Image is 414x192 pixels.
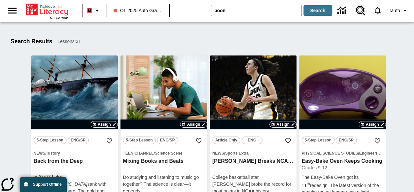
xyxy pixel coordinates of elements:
span: / [154,151,155,156]
h3: Back from the Deep [34,158,115,165]
span: News [212,151,224,156]
button: 5-Step Lesson [34,137,66,144]
h1: Search Results [11,38,52,45]
span: ENG/SP [339,137,353,144]
button: Boost Class color is flamingo. Change class color [84,5,104,16]
span: History [46,151,60,156]
span: Topic: Physical Science Studies/Engineering Design [302,150,383,157]
span: 5-Step Lesson [37,137,63,144]
button: Add to Favorites [103,135,115,147]
span: Article Only [215,137,237,144]
a: Notifications [369,2,386,19]
span: ENG/SP [71,137,85,144]
span: Tauto [389,7,400,14]
button: Profile/Settings [386,5,411,16]
span: Assign [187,121,200,127]
span: Teen Channel [123,151,154,156]
span: ENG/SP [160,137,175,144]
button: Article Only [212,137,240,144]
span: Assign [98,121,111,127]
a: Resource Center, Will open in new tab [351,2,369,19]
span: / [224,151,225,156]
button: Open side menu [3,1,22,20]
h3: Mixing Books and Beats [123,158,205,165]
span: News [34,151,45,156]
a: Home [26,3,68,16]
span: 5-Step Lesson [126,137,153,144]
button: 5-Step Lesson [123,137,156,144]
span: Support Offline [33,182,62,187]
a: Data Center [333,2,351,20]
h3: Caitlin Clark Breaks NCAA Record [212,158,294,165]
h3: Easy-Bake Oven Keeps Cooking [302,158,383,165]
span: Science Scene [155,151,182,156]
sup: th [307,181,310,186]
span: Topic: News/Sports Extra [212,150,294,157]
button: ENG/SP [157,137,178,144]
span: Assign [276,121,289,127]
span: Assign [366,121,379,127]
span: Engineering Design [359,151,396,156]
button: ENG/SP [68,137,89,144]
input: search field [211,5,301,16]
button: Add to Favorites [193,135,205,147]
span: ENG [248,137,256,144]
span: Physical Science Studies [302,151,358,156]
span: NJ Edition [50,16,68,20]
span: OL 2025 Auto Grade 2 [114,7,162,14]
button: 5-Step Lesson [302,137,334,144]
button: Support Offline [20,177,67,192]
button: Assign Choose Dates [180,121,207,128]
span: Lessons : 31 [58,38,81,45]
button: Add to Favorites [371,135,383,147]
span: Sports Extra [225,151,248,156]
button: Assign Choose Dates [269,121,296,128]
button: ENG [242,137,262,144]
button: Search [303,5,332,16]
span: Topic: News/History [34,150,115,157]
div: Home [26,2,68,20]
button: ENG/SP [336,137,357,144]
span: / [358,151,359,156]
span: Topic: Teen Channel/Science Scene [123,150,205,157]
button: Assign Choose Dates [359,121,386,128]
button: Add to Favorites [282,135,294,147]
span: B [88,6,91,14]
span: 5-Step Lesson [305,137,332,144]
button: Assign Choose Dates [91,121,117,128]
